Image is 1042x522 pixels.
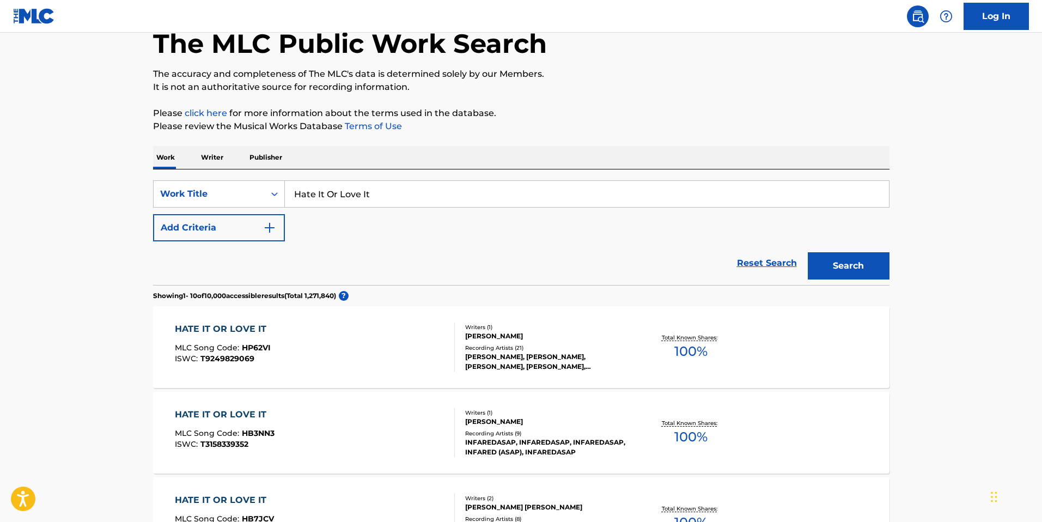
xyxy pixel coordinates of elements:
[940,10,953,23] img: help
[175,408,275,421] div: HATE IT OR LOVE IT
[964,3,1029,30] a: Log In
[153,392,889,474] a: HATE IT OR LOVE ITMLC Song Code:HB3NN3ISWC:T3158339352Writers (1)[PERSON_NAME]Recording Artists (...
[200,439,248,449] span: T3158339352
[988,470,1042,522] iframe: Chat Widget
[153,146,178,169] p: Work
[153,120,889,133] p: Please review the Musical Works Database
[343,121,402,131] a: Terms of Use
[662,505,720,513] p: Total Known Shares:
[153,81,889,94] p: It is not an authoritative source for recording information.
[465,331,630,341] div: [PERSON_NAME]
[153,180,889,285] form: Search Form
[465,429,630,438] div: Recording Artists ( 9 )
[242,428,275,438] span: HB3NN3
[153,68,889,81] p: The accuracy and completeness of The MLC's data is determined solely by our Members.
[465,494,630,502] div: Writers ( 2 )
[175,323,272,336] div: HATE IT OR LOVE IT
[246,146,285,169] p: Publisher
[339,291,349,301] span: ?
[175,354,200,363] span: ISWC :
[465,409,630,417] div: Writers ( 1 )
[175,428,242,438] span: MLC Song Code :
[175,343,242,353] span: MLC Song Code :
[242,343,271,353] span: HP62VI
[465,323,630,331] div: Writers ( 1 )
[674,342,708,361] span: 100 %
[991,481,997,513] div: Drag
[465,344,630,352] div: Recording Artists ( 21 )
[911,10,924,23] img: search
[907,5,929,27] a: Public Search
[808,252,889,280] button: Search
[13,8,55,24] img: MLC Logo
[153,291,336,301] p: Showing 1 - 10 of 10,000 accessible results (Total 1,271,840 )
[185,108,227,118] a: click here
[160,187,258,201] div: Work Title
[935,5,957,27] div: Help
[200,354,254,363] span: T9249829069
[153,107,889,120] p: Please for more information about the terms used in the database.
[465,352,630,372] div: [PERSON_NAME], [PERSON_NAME], [PERSON_NAME], [PERSON_NAME], [PERSON_NAME]
[465,438,630,457] div: INFAREDASAP, INFAREDASAP, INFAREDASAP, INFARED (ASAP), INFAREDASAP
[674,427,708,447] span: 100 %
[263,221,276,234] img: 9d2ae6d4665cec9f34b9.svg
[662,333,720,342] p: Total Known Shares:
[732,251,802,275] a: Reset Search
[198,146,227,169] p: Writer
[465,417,630,427] div: [PERSON_NAME]
[175,439,200,449] span: ISWC :
[153,214,285,241] button: Add Criteria
[153,306,889,388] a: HATE IT OR LOVE ITMLC Song Code:HP62VIISWC:T9249829069Writers (1)[PERSON_NAME]Recording Artists (...
[153,27,547,60] h1: The MLC Public Work Search
[662,419,720,427] p: Total Known Shares:
[465,502,630,512] div: [PERSON_NAME] [PERSON_NAME]
[175,494,274,507] div: HATE IT OR LOVE IT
